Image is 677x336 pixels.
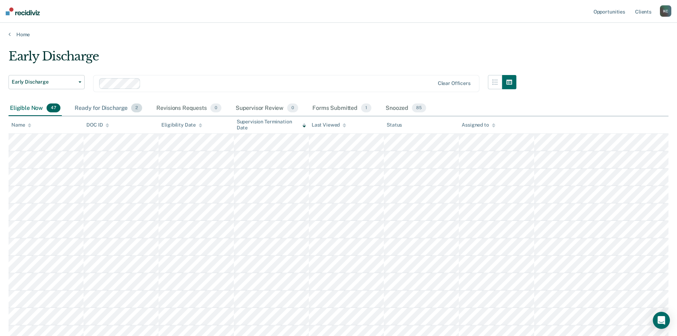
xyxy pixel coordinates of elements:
[210,103,221,113] span: 0
[86,122,109,128] div: DOC ID
[11,122,31,128] div: Name
[412,103,426,113] span: 85
[462,122,495,128] div: Assigned to
[237,119,306,131] div: Supervision Termination Date
[312,122,346,128] div: Last Viewed
[384,101,428,116] div: Snoozed85
[131,103,142,113] span: 2
[155,101,222,116] div: Revisions Requests0
[161,122,202,128] div: Eligibility Date
[234,101,300,116] div: Supervisor Review0
[12,79,76,85] span: Early Discharge
[387,122,402,128] div: Status
[361,103,371,113] span: 1
[9,31,668,38] a: Home
[653,312,670,329] div: Open Intercom Messenger
[660,5,671,17] div: K C
[9,101,62,116] div: Eligible Now47
[438,80,471,86] div: Clear officers
[73,101,144,116] div: Ready for Discharge2
[9,49,516,69] div: Early Discharge
[660,5,671,17] button: KC
[311,101,373,116] div: Forms Submitted1
[6,7,40,15] img: Recidiviz
[47,103,60,113] span: 47
[9,75,85,89] button: Early Discharge
[287,103,298,113] span: 0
